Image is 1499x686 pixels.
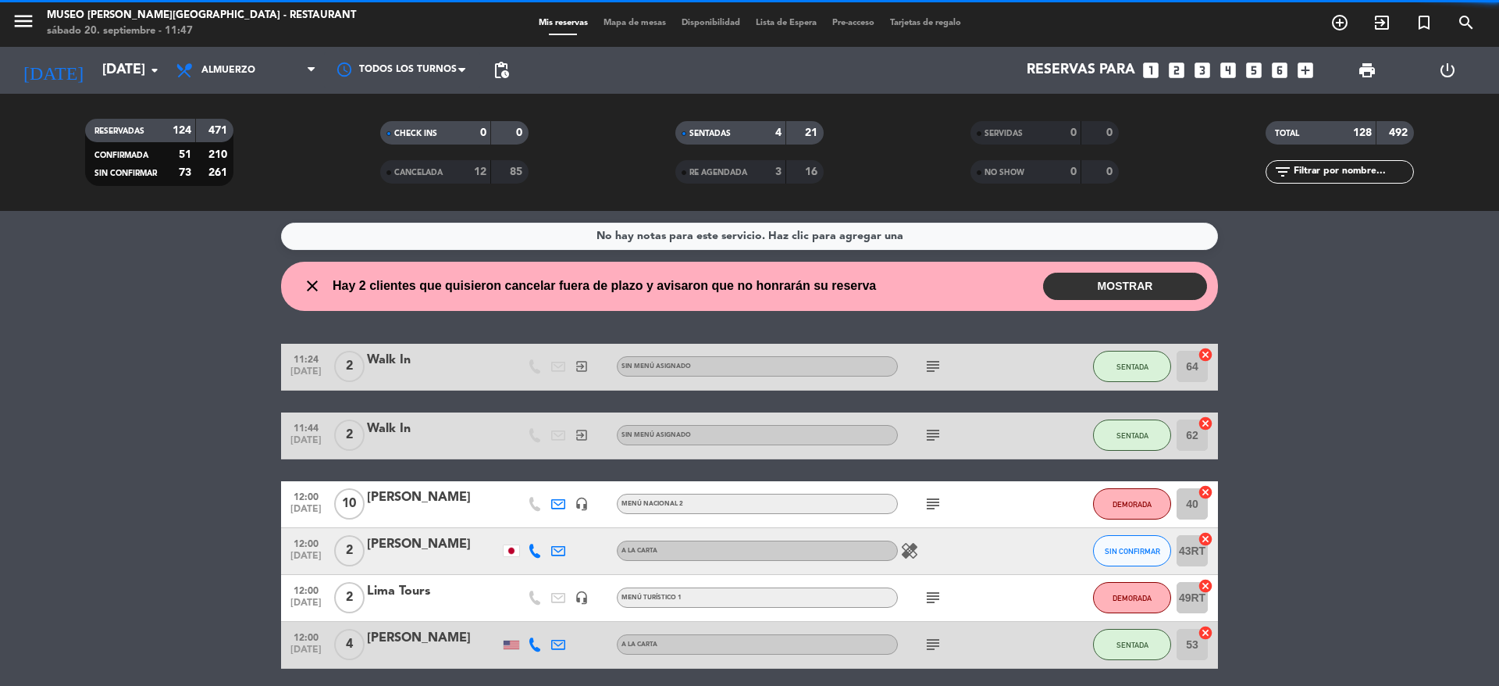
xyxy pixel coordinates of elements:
div: sábado 20. septiembre - 11:47 [47,23,356,39]
i: looks_3 [1192,60,1212,80]
i: subject [924,357,942,376]
button: DEMORADA [1093,582,1171,613]
i: turned_in_not [1415,13,1433,32]
button: MOSTRAR [1043,273,1207,300]
i: cancel [1198,531,1213,547]
strong: 85 [510,166,525,177]
i: arrow_drop_down [145,61,164,80]
strong: 16 [805,166,821,177]
i: looks_4 [1218,60,1238,80]
span: 4 [334,629,365,660]
span: SIN CONFIRMAR [1105,547,1160,556]
i: exit_to_app [575,428,589,442]
span: 2 [334,351,365,382]
button: SIN CONFIRMAR [1093,535,1171,566]
span: Mis reservas [531,19,596,27]
strong: 0 [516,127,525,138]
button: DEMORADA [1093,488,1171,520]
i: cancel [1198,578,1213,594]
strong: 0 [1106,127,1116,138]
i: power_settings_new [1438,61,1457,80]
span: Tarjetas de regalo [882,19,969,27]
span: [DATE] [287,504,326,522]
span: Menú turístico 1 [621,595,682,601]
i: headset_mic [575,497,589,511]
span: [DATE] [287,551,326,569]
div: LOG OUT [1407,47,1487,94]
div: No hay notas para este servicio. Haz clic para agregar una [596,227,903,245]
span: [DATE] [287,645,326,663]
strong: 0 [1070,166,1077,177]
span: Almuerzo [201,65,255,76]
strong: 0 [480,127,486,138]
span: 12:00 [287,581,326,598]
span: 10 [334,488,365,520]
span: Disponibilidad [674,19,748,27]
strong: 210 [208,149,230,160]
strong: 4 [775,127,782,138]
strong: 471 [208,125,230,136]
strong: 3 [775,166,782,177]
strong: 51 [179,149,191,160]
span: 2 [334,420,365,451]
span: SENTADA [1116,431,1148,440]
span: print [1358,61,1376,80]
div: Walk In [367,419,500,439]
strong: 492 [1389,127,1411,138]
span: SERVIDAS [984,130,1023,138]
strong: 0 [1106,166,1116,177]
i: add_circle_outline [1330,13,1349,32]
span: Menú Nacional 2 [621,501,683,507]
span: A la carta [621,641,657,648]
strong: 73 [179,167,191,178]
span: 2 [334,535,365,566]
input: Filtrar por nombre... [1292,163,1413,180]
div: Walk In [367,350,500,370]
span: 12:00 [287,487,326,505]
i: looks_two [1166,60,1187,80]
i: add_box [1295,60,1316,80]
strong: 128 [1353,127,1372,138]
i: filter_list [1273,163,1292,181]
span: SENTADA [1116,363,1148,371]
span: 11:44 [287,418,326,436]
span: pending_actions [492,61,511,80]
button: SENTADA [1093,351,1171,382]
span: Sin menú asignado [621,363,691,370]
strong: 12 [474,166,486,177]
i: headset_mic [575,591,589,605]
i: cancel [1198,347,1213,363]
span: NO SHOW [984,169,1024,177]
span: Sin menú asignado [621,432,691,438]
i: exit_to_app [1373,13,1391,32]
i: healing [900,541,919,560]
i: subject [924,495,942,513]
span: RESERVADAS [94,127,144,135]
span: Pre-acceso [824,19,882,27]
strong: 124 [173,125,191,136]
i: menu [12,9,35,33]
i: looks_5 [1244,60,1264,80]
span: Lista de Espera [748,19,824,27]
button: SENTADA [1093,420,1171,451]
span: [DATE] [287,366,326,384]
span: Mapa de mesas [596,19,674,27]
i: cancel [1198,416,1213,431]
strong: 261 [208,167,230,178]
div: Lima Tours [367,581,500,602]
div: [PERSON_NAME] [367,488,500,508]
span: RE AGENDADA [689,169,747,177]
i: looks_one [1141,60,1161,80]
i: cancel [1198,625,1213,641]
span: 11:24 [287,349,326,367]
button: menu [12,9,35,38]
span: SENTADAS [689,130,731,138]
span: A la carta [621,548,657,554]
span: DEMORADA [1113,500,1152,509]
span: 2 [334,582,365,613]
strong: 0 [1070,127,1077,138]
i: close [303,277,322,295]
i: subject [924,426,942,445]
span: SENTADA [1116,641,1148,649]
span: [DATE] [287,598,326,616]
